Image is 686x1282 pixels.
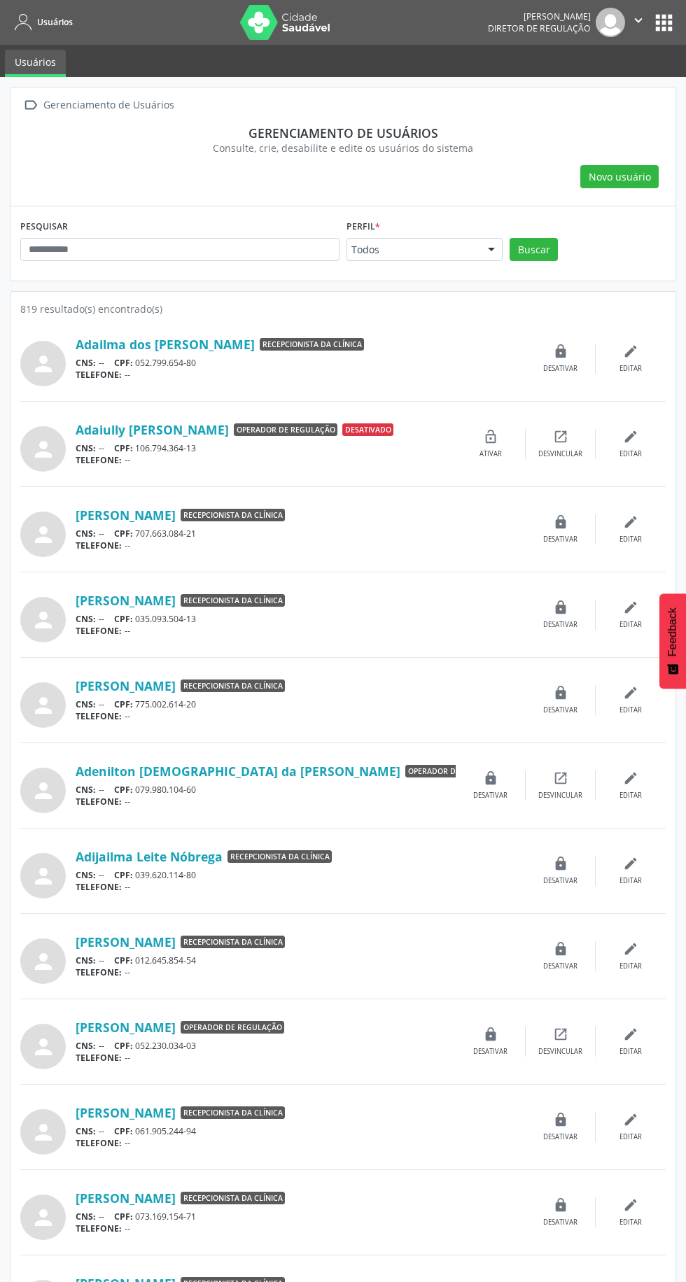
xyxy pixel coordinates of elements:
[346,216,380,238] label: Perfil
[76,625,122,637] span: TELEFONE:
[76,369,526,381] div: --
[37,16,73,28] span: Usuários
[76,528,526,540] div: -- 707.663.084-21
[553,1197,568,1213] i: lock
[589,169,651,184] span: Novo usuário
[76,613,526,625] div: -- 035.093.504-13
[76,881,526,893] div: --
[76,1105,176,1120] a: [PERSON_NAME]
[181,509,285,521] span: Recepcionista da clínica
[619,962,642,971] div: Editar
[553,1027,568,1042] i: open_in_new
[234,423,337,436] span: Operador de regulação
[543,364,577,374] div: Desativar
[76,422,229,437] a: Adaiully [PERSON_NAME]
[619,535,642,544] div: Editar
[553,429,568,444] i: open_in_new
[41,95,176,115] div: Gerenciamento de Usuários
[76,1040,96,1052] span: CNS:
[76,357,96,369] span: CNS:
[76,966,122,978] span: TELEFONE:
[619,876,642,886] div: Editar
[619,364,642,374] div: Editar
[543,705,577,715] div: Desativar
[596,8,625,37] img: img
[76,337,255,352] a: Adailma dos [PERSON_NAME]
[114,1040,133,1052] span: CPF:
[31,522,56,547] i: person
[76,442,456,454] div: -- 106.794.364-13
[553,600,568,615] i: lock
[623,1197,638,1213] i: edit
[76,1040,456,1052] div: -- 052.230.034-03
[553,514,568,530] i: lock
[510,238,558,262] button: Buscar
[181,594,285,607] span: Recepcionista da clínica
[623,344,638,359] i: edit
[31,693,56,718] i: person
[76,528,96,540] span: CNS:
[114,698,133,710] span: CPF:
[76,1137,122,1149] span: TELEFONE:
[631,13,646,28] i: 
[181,1192,285,1204] span: Recepcionista da clínica
[30,125,656,141] div: Gerenciamento de usuários
[10,10,73,34] a: Usuários
[76,1223,122,1234] span: TELEFONE:
[76,454,122,466] span: TELEFONE:
[543,962,577,971] div: Desativar
[76,357,526,369] div: -- 052.799.654-80
[553,941,568,957] i: lock
[623,856,638,871] i: edit
[619,791,642,801] div: Editar
[76,1223,526,1234] div: --
[351,243,474,257] span: Todos
[553,344,568,359] i: lock
[553,856,568,871] i: lock
[483,770,498,786] i: lock
[76,966,526,978] div: --
[76,540,122,551] span: TELEFONE:
[114,869,133,881] span: CPF:
[76,1052,122,1064] span: TELEFONE:
[31,351,56,376] i: person
[619,1218,642,1227] div: Editar
[76,1137,526,1149] div: --
[483,429,498,444] i: lock_open
[114,613,133,625] span: CPF:
[76,881,122,893] span: TELEFONE:
[623,600,638,615] i: edit
[76,955,526,966] div: -- 012.645.854-54
[181,1021,284,1034] span: Operador de regulação
[76,1125,526,1137] div: -- 061.905.244-94
[114,955,133,966] span: CPF:
[553,1112,568,1127] i: lock
[619,449,642,459] div: Editar
[76,678,176,693] a: [PERSON_NAME]
[31,778,56,803] i: person
[619,1047,642,1057] div: Editar
[76,784,96,796] span: CNS:
[553,685,568,700] i: lock
[76,454,456,466] div: --
[625,8,652,37] button: 
[114,357,133,369] span: CPF:
[619,705,642,715] div: Editar
[227,850,332,863] span: Recepcionista da clínica
[623,1027,638,1042] i: edit
[543,1132,577,1142] div: Desativar
[488,10,591,22] div: [PERSON_NAME]
[623,685,638,700] i: edit
[473,791,507,801] div: Desativar
[553,770,568,786] i: open_in_new
[479,449,502,459] div: Ativar
[666,607,679,656] span: Feedback
[114,1125,133,1137] span: CPF:
[31,949,56,974] i: person
[20,95,176,115] a:  Gerenciamento de Usuários
[76,784,456,796] div: -- 079.980.104-60
[114,1211,133,1223] span: CPF:
[76,369,122,381] span: TELEFONE:
[31,607,56,633] i: person
[76,849,223,864] a: Adijailma Leite Nóbrega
